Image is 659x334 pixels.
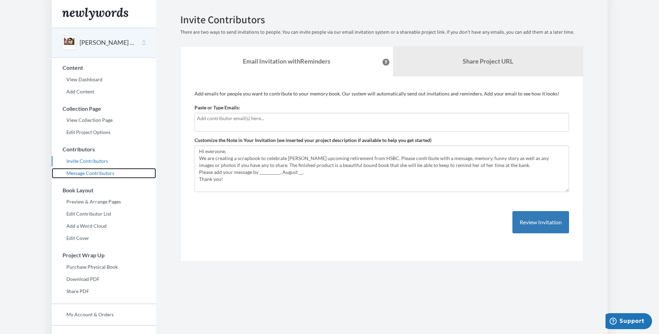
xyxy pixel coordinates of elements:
[243,57,330,65] strong: Email Invitation with Reminders
[195,137,431,144] label: Customize the Note in Your Invitation (we inserted your project description if available to help ...
[52,74,156,85] a: View Dashboard
[52,233,156,243] a: Edit Cover
[463,57,513,65] b: Share Project URL
[52,65,156,71] h3: Content
[52,209,156,219] a: Edit Contributor List
[52,146,156,152] h3: Contributors
[52,286,156,297] a: Share PDF
[52,106,156,112] h3: Collection Page
[52,262,156,272] a: Purchase Physical Book
[52,221,156,231] a: Add a Word Cloud
[195,90,569,97] p: Add emails for people you want to contribute to your memory book. Our system will automatically s...
[52,197,156,207] a: Preview & Arrange Pages
[52,156,156,166] a: Invite Contributors
[52,168,156,178] a: Message Contributors
[52,252,156,258] h3: Project Wrap Up
[52,86,156,97] a: Add Content
[180,29,583,36] p: There are two ways to send invitations to people. You can invite people via our email invitation ...
[197,115,567,122] input: Add contributor email(s) here...
[52,115,156,125] a: View Collection Page
[606,313,652,331] iframe: Opens a widget where you can chat to one of our agents
[195,104,240,111] label: Paste or Type Emails:
[195,145,569,192] textarea: Hi everyone, We are creating a scrapbook to celebrate [PERSON_NAME] upcoming retirement from HSBC...
[512,211,569,234] button: Review Invitation
[52,274,156,284] a: Download PDF
[52,187,156,193] h3: Book Layout
[52,309,156,320] a: My Account & Orders
[62,8,128,20] img: Newlywords logo
[80,38,136,47] button: [PERSON_NAME] Retirement
[52,127,156,137] a: Edit Project Options
[180,14,583,25] h2: Invite Contributors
